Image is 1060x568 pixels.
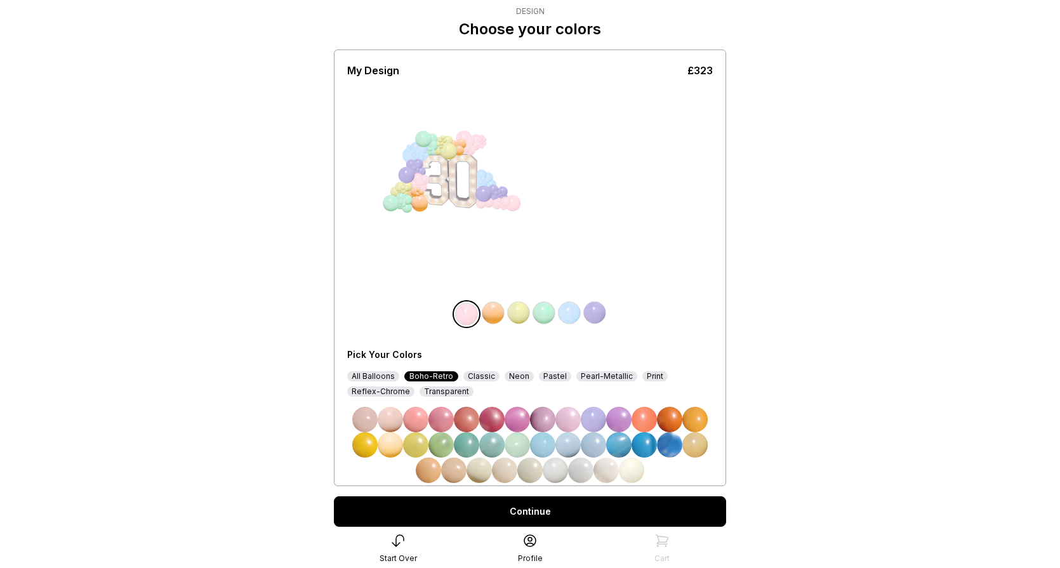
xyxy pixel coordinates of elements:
[380,553,417,564] div: Start Over
[505,371,534,381] div: Neon
[518,553,543,564] div: Profile
[687,63,713,78] div: £323
[654,553,670,564] div: Cart
[347,371,399,381] div: All Balloons
[347,348,567,361] div: Pick Your Colors
[463,371,500,381] div: Classic
[459,6,601,17] div: Design
[420,386,474,397] div: Transparent
[539,371,571,381] div: Pastel
[642,371,668,381] div: Print
[334,496,726,527] a: Continue
[347,63,399,78] div: My Design
[459,19,601,39] p: Choose your colors
[576,371,637,381] div: Pearl-Metallic
[347,386,414,397] div: Reflex-Chrome
[404,371,458,381] div: Boho-Retro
